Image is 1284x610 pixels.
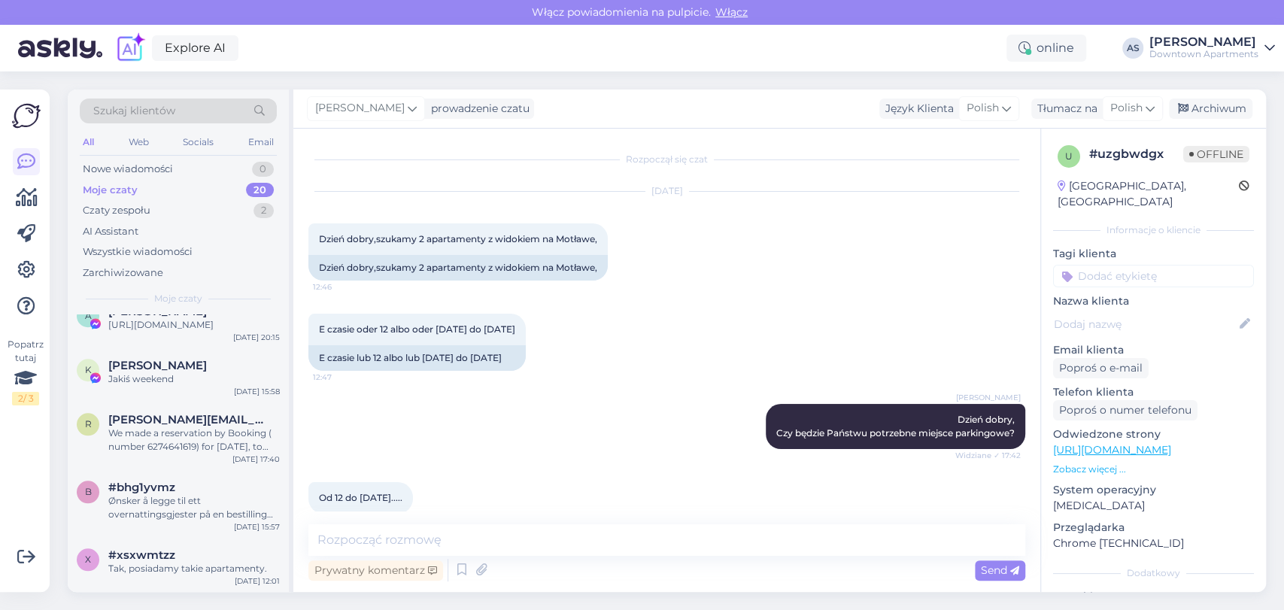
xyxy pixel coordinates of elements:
span: [PERSON_NAME] [315,100,405,117]
div: E czasie lub 12 albo lub [DATE] do [DATE] [308,345,526,371]
div: Nowe wiadomości [83,162,173,177]
div: online [1006,35,1086,62]
span: 12:47 [313,372,369,383]
p: System operacyjny [1053,482,1254,498]
p: [MEDICAL_DATA] [1053,498,1254,514]
span: Moje czaty [154,292,202,305]
span: E czasie oder 12 albo oder [DATE] do [DATE] [319,323,515,335]
div: Socials [180,132,217,152]
img: explore-ai [114,32,146,64]
span: K [85,364,92,375]
div: Dodatkowy [1053,566,1254,580]
a: Explore AI [152,35,238,61]
input: Dodaj nazwę [1054,316,1237,332]
div: Informacje o kliencie [1053,223,1254,237]
p: Email klienta [1053,342,1254,358]
div: [DATE] 12:01 [235,575,280,587]
div: Poproś o numer telefonu [1053,400,1197,420]
div: Email [245,132,277,152]
div: Język Klienta [879,101,954,117]
p: Notatki [1053,589,1254,605]
div: Tak, posiadamy takie apartamenty. [108,562,280,575]
div: We made a reservation by Booking ( number 6274641619) for [DATE], to [DATE]. Can we stay two days... [108,426,280,454]
span: Od 12 do [DATE]..... [319,492,402,503]
span: Krzysztof Koiszewski [108,359,207,372]
div: 20 [246,183,274,198]
a: [PERSON_NAME]Downtown Apartments [1149,36,1275,60]
span: x [85,554,91,565]
div: [URL][DOMAIN_NAME] [108,318,280,332]
div: Moje czaty [83,183,138,198]
span: 12:46 [313,281,369,293]
span: Polish [1110,100,1143,117]
div: prowadzenie czatu [425,101,530,117]
div: Web [126,132,152,152]
div: 2 [253,203,274,218]
span: u [1065,150,1073,162]
p: Nazwa klienta [1053,293,1254,309]
span: Dzień dobry,szukamy 2 apartamenty z widokiem na Motławe, [319,233,597,244]
div: [GEOGRAPHIC_DATA], [GEOGRAPHIC_DATA] [1058,178,1239,210]
div: Tłumacz na [1031,101,1097,117]
div: [PERSON_NAME] [1149,36,1258,48]
span: Polish [967,100,999,117]
p: Przeglądarka [1053,520,1254,536]
div: Zarchiwizowane [83,266,163,281]
span: r [85,418,92,429]
div: Poproś o e-mail [1053,358,1149,378]
div: 2 / 3 [12,392,39,405]
p: Telefon klienta [1053,384,1254,400]
span: #bhg1yvmz [108,481,175,494]
p: Tagi klienta [1053,246,1254,262]
div: Downtown Apartments [1149,48,1258,60]
div: # uzgbwdgx [1089,145,1183,163]
div: Popatrz tutaj [12,338,39,405]
span: Szukaj klientów [93,103,175,119]
div: Ønsker å legge til ett overnattingsgjester på en bestilling jeg har fra 11.des til 15.des. vil gj... [108,494,280,521]
div: AI Assistant [83,224,138,239]
div: [DATE] 15:57 [234,521,280,533]
span: rosana.lluch57@gmail.com [108,413,265,426]
p: Zobacz więcej ... [1053,463,1254,476]
a: [URL][DOMAIN_NAME] [1053,443,1171,457]
div: [DATE] 15:58 [234,386,280,397]
div: [DATE] [308,184,1025,198]
div: [DATE] 17:40 [232,454,280,465]
div: Dzień dobry,szukamy 2 apartamenty z widokiem na Motławe, [308,255,608,281]
div: Archiwum [1169,99,1252,119]
span: #xsxwmtzz [108,548,175,562]
div: Prywatny komentarz [308,560,443,581]
span: [PERSON_NAME] [956,392,1021,403]
span: Włącz [711,5,752,19]
span: b [85,486,92,497]
div: 0 [252,162,274,177]
span: Send [981,563,1019,577]
div: [DATE] 20:15 [233,332,280,343]
div: Jakiś weekend [108,372,280,386]
div: AS [1122,38,1143,59]
span: Offline [1183,146,1249,162]
span: A [85,310,92,321]
div: All [80,132,97,152]
input: Dodać etykietę [1053,265,1254,287]
span: Widziane ✓ 17:42 [955,450,1021,461]
p: Odwiedzone strony [1053,426,1254,442]
div: Czaty zespołu [83,203,150,218]
p: Chrome [TECHNICAL_ID] [1053,536,1254,551]
img: Askly Logo [12,102,41,130]
div: Wszystkie wiadomości [83,244,193,259]
div: Rozpoczął się czat [308,153,1025,166]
